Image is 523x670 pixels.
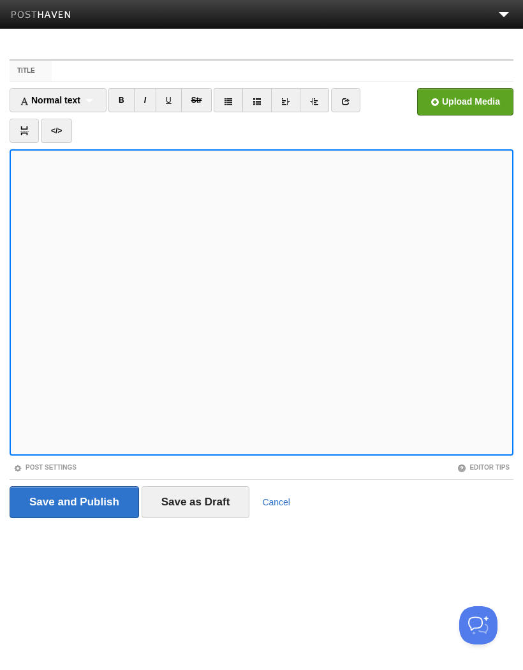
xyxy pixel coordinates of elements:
[181,88,212,112] a: Str
[459,606,497,644] iframe: Help Scout Beacon - Open
[11,11,71,20] img: Posthaven-bar
[457,464,510,471] a: Editor Tips
[156,88,182,112] a: U
[142,486,250,518] input: Save as Draft
[134,88,156,112] a: I
[41,119,72,143] a: </>
[20,126,29,135] img: pagebreak-icon.png
[262,497,290,507] a: Cancel
[10,61,52,81] label: Title
[10,486,139,518] input: Save and Publish
[13,464,77,471] a: Post Settings
[20,95,80,105] span: Normal text
[191,96,202,105] del: Str
[108,88,135,112] a: B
